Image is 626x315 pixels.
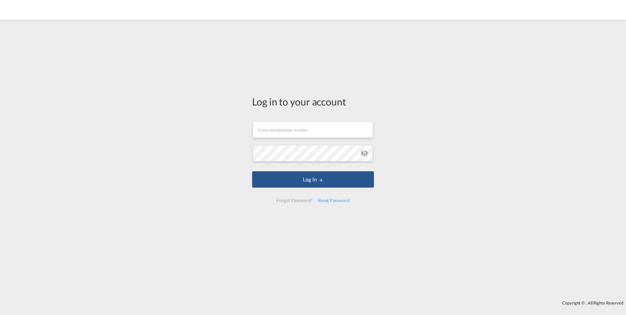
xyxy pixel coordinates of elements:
div: Forgot Password? [274,195,315,206]
input: Enter email/phone number [253,121,373,138]
div: Reset Password [315,195,352,206]
button: LOGIN [252,171,374,188]
md-icon: icon-eye-off [360,149,368,157]
div: Log in to your account [252,95,374,108]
